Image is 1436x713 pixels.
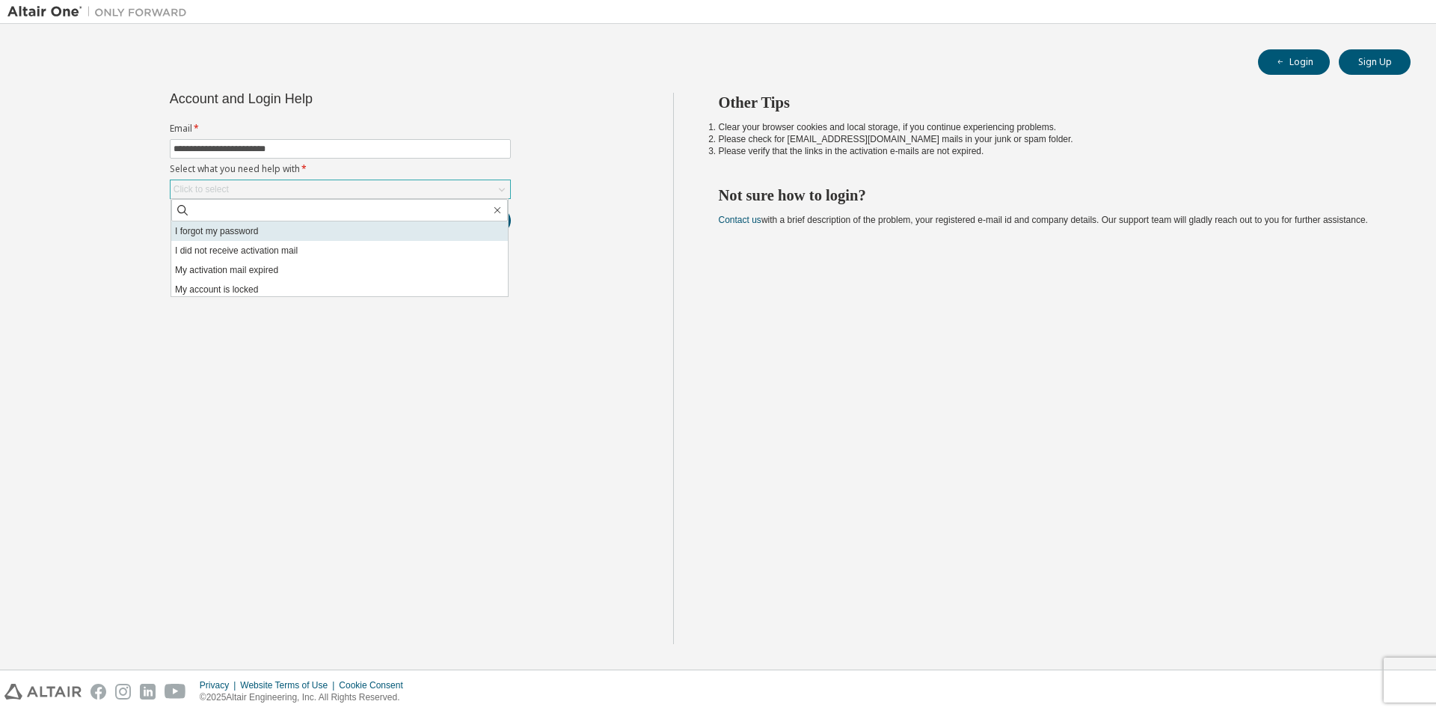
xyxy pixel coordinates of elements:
[200,679,240,691] div: Privacy
[719,121,1384,133] li: Clear your browser cookies and local storage, if you continue experiencing problems.
[4,684,82,700] img: altair_logo.svg
[719,93,1384,112] h2: Other Tips
[1339,49,1411,75] button: Sign Up
[165,684,186,700] img: youtube.svg
[719,215,1368,225] span: with a brief description of the problem, your registered e-mail id and company details. Our suppo...
[90,684,106,700] img: facebook.svg
[200,691,412,704] p: © 2025 Altair Engineering, Inc. All Rights Reserved.
[171,221,508,241] li: I forgot my password
[115,684,131,700] img: instagram.svg
[719,145,1384,157] li: Please verify that the links in the activation e-mails are not expired.
[170,163,511,175] label: Select what you need help with
[140,684,156,700] img: linkedin.svg
[174,183,229,195] div: Click to select
[170,123,511,135] label: Email
[719,215,761,225] a: Contact us
[719,133,1384,145] li: Please check for [EMAIL_ADDRESS][DOMAIN_NAME] mails in your junk or spam folder.
[1258,49,1330,75] button: Login
[719,186,1384,205] h2: Not sure how to login?
[339,679,411,691] div: Cookie Consent
[7,4,194,19] img: Altair One
[171,180,510,198] div: Click to select
[240,679,339,691] div: Website Terms of Use
[170,93,443,105] div: Account and Login Help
